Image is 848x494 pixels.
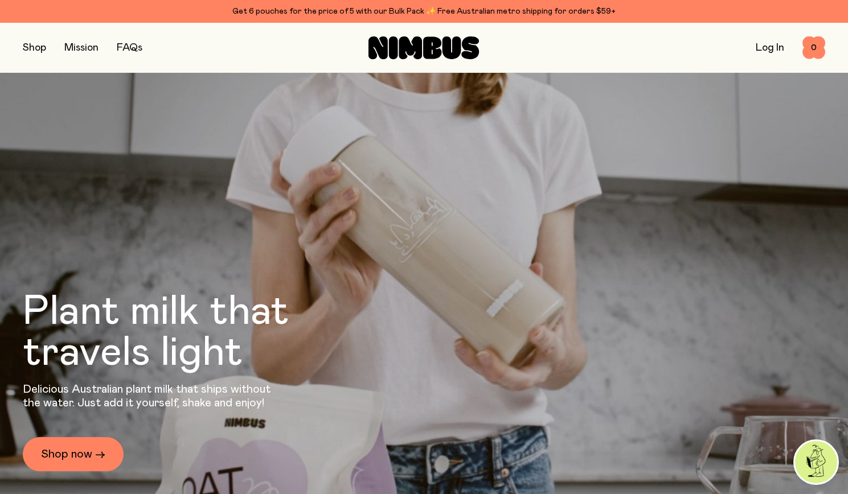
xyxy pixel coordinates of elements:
[795,441,837,483] img: agent
[23,382,278,410] p: Delicious Australian plant milk that ships without the water. Just add it yourself, shake and enjoy!
[23,437,124,471] a: Shop now →
[64,43,99,53] a: Mission
[23,5,825,18] div: Get 6 pouches for the price of 5 with our Bulk Pack ✨ Free Australian metro shipping for orders $59+
[23,291,351,373] h1: Plant milk that travels light
[117,43,142,53] a: FAQs
[802,36,825,59] button: 0
[756,43,784,53] a: Log In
